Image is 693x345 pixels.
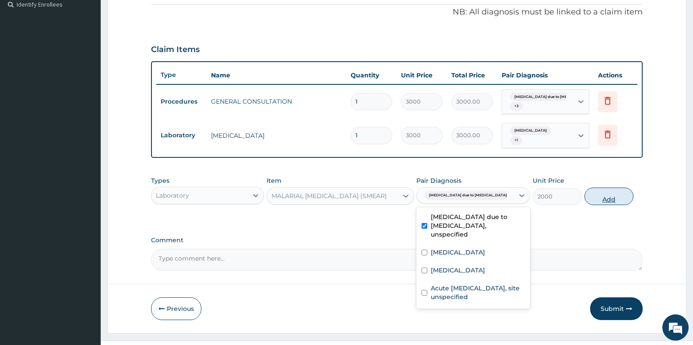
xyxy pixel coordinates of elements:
[267,176,281,185] label: Item
[16,44,35,66] img: d_794563401_company_1708531726252_794563401
[510,136,522,145] span: + 1
[447,66,497,84] th: Total Price
[431,213,525,239] label: [MEDICAL_DATA] due to [MEDICAL_DATA], unspecified
[397,66,447,84] th: Unit Price
[271,192,387,200] div: MALARIAL [MEDICAL_DATA] (SMEAR)
[156,127,207,143] td: Laboratory
[590,297,643,320] button: Submit
[151,7,643,18] p: NB: All diagnosis must be linked to a claim item
[584,188,633,205] button: Add
[510,102,523,111] span: + 3
[533,176,564,185] label: Unit Price
[151,297,201,320] button: Previous
[594,66,637,84] th: Actions
[207,127,346,144] td: [MEDICAL_DATA]
[346,66,397,84] th: Quantity
[431,266,485,275] label: [MEDICAL_DATA]
[431,284,525,301] label: Acute [MEDICAL_DATA], site unspecified
[416,176,461,185] label: Pair Diagnosis
[425,191,521,200] span: [MEDICAL_DATA] due to [MEDICAL_DATA] falc...
[46,49,147,60] div: Chat with us now
[510,93,607,101] span: [MEDICAL_DATA] due to [MEDICAL_DATA] falc...
[4,239,167,269] textarea: Type your message and hit 'Enter'
[144,4,165,25] div: Minimize live chat window
[151,45,200,55] h3: Claim Items
[207,93,346,110] td: GENERAL CONSULTATION
[151,177,169,185] label: Types
[431,248,485,257] label: [MEDICAL_DATA]
[156,67,207,83] th: Type
[156,191,189,200] div: Laboratory
[51,110,121,199] span: We're online!
[156,94,207,110] td: Procedures
[510,126,551,135] span: [MEDICAL_DATA]
[497,66,594,84] th: Pair Diagnosis
[151,237,643,244] label: Comment
[207,66,346,84] th: Name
